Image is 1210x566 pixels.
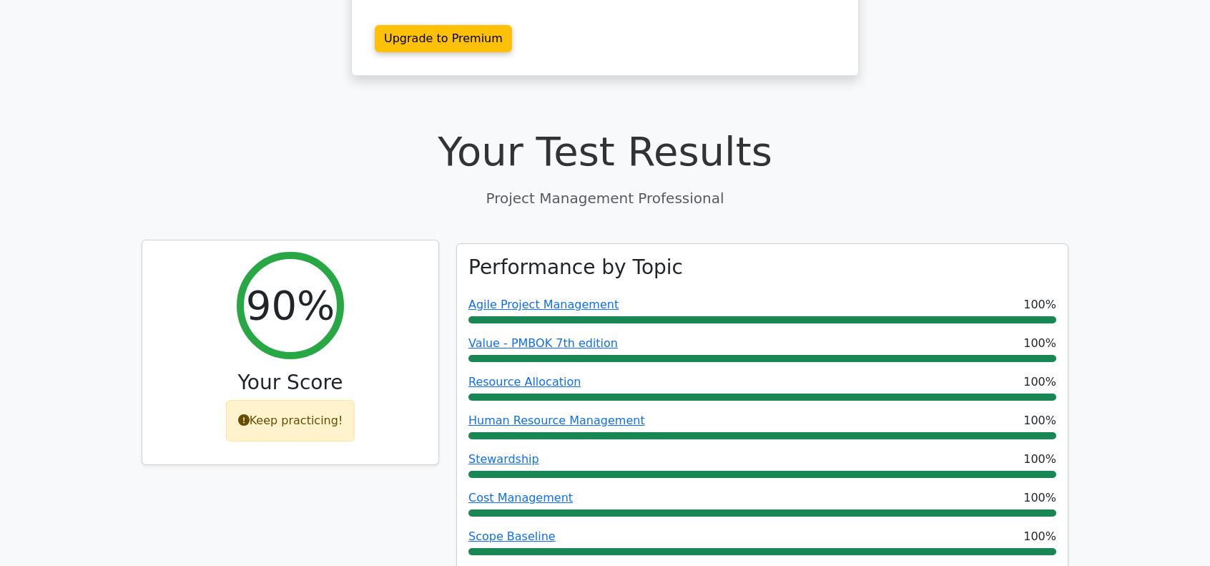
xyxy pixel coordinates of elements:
a: Scope Baseline [468,530,556,543]
h1: Your Test Results [142,127,1068,175]
a: Cost Management [468,491,573,504]
h3: Performance by Topic [468,255,683,280]
div: Keep practicing! [226,400,355,441]
span: 100% [1023,451,1056,468]
a: Value - PMBOK 7th edition [468,336,618,350]
span: 100% [1023,528,1056,545]
a: Human Resource Management [468,414,645,427]
a: Upgrade to Premium [375,25,512,52]
a: Agile Project Management [468,298,619,311]
span: 100% [1023,489,1056,507]
a: Stewardship [468,452,539,466]
span: 100% [1023,374,1056,391]
span: 100% [1023,335,1056,352]
h2: 90% [246,281,335,329]
span: 100% [1023,296,1056,313]
a: Resource Allocation [468,375,581,389]
p: Project Management Professional [142,187,1068,209]
h3: Your Score [154,371,427,395]
span: 100% [1023,412,1056,429]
